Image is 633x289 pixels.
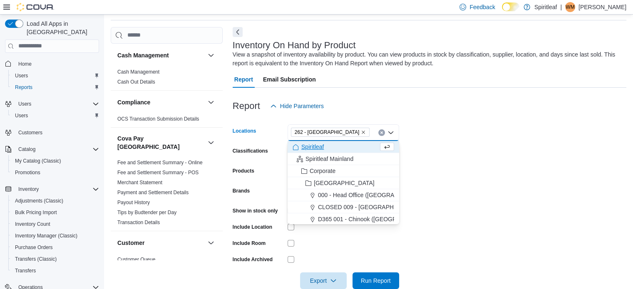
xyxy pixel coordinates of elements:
[117,180,162,185] a: Merchant Statement
[233,240,266,247] label: Include Room
[502,11,502,12] span: Dark Mode
[12,254,60,264] a: Transfers (Classic)
[15,128,46,138] a: Customers
[566,2,574,12] span: WM
[12,82,99,92] span: Reports
[111,114,223,127] div: Compliance
[12,254,99,264] span: Transfers (Classic)
[117,79,155,85] a: Cash Out Details
[117,199,150,206] span: Payout History
[8,207,102,218] button: Bulk Pricing Import
[206,138,216,148] button: Cova Pay [GEOGRAPHIC_DATA]
[12,156,65,166] a: My Catalog (Classic)
[12,168,99,178] span: Promotions
[18,61,32,67] span: Home
[12,207,60,217] a: Bulk Pricing Import
[8,110,102,121] button: Users
[18,146,35,153] span: Catalog
[310,167,335,175] span: Corporate
[117,98,150,106] h3: Compliance
[288,141,399,153] button: Spiritleaf
[2,58,102,70] button: Home
[12,156,99,166] span: My Catalog (Classic)
[15,184,99,194] span: Inventory
[288,177,399,189] button: [GEOGRAPHIC_DATA]
[117,190,189,195] a: Payment and Settlement Details
[233,40,356,50] h3: Inventory On Hand by Product
[565,2,575,12] div: Wanda M
[117,257,155,262] a: Customer Queue
[12,111,99,121] span: Users
[117,239,144,247] h3: Customer
[578,2,626,12] p: [PERSON_NAME]
[2,126,102,138] button: Customers
[12,242,56,252] a: Purchase Orders
[15,99,99,109] span: Users
[15,244,53,251] span: Purchase Orders
[8,155,102,167] button: My Catalog (Classic)
[18,186,39,193] span: Inventory
[12,71,99,81] span: Users
[2,183,102,195] button: Inventory
[15,72,28,79] span: Users
[15,127,99,138] span: Customers
[233,27,243,37] button: Next
[206,238,216,248] button: Customer
[117,159,203,166] span: Fee and Settlement Summary - Online
[318,215,436,223] span: D365 001 - Chinook ([GEOGRAPHIC_DATA])
[15,256,57,262] span: Transfers (Classic)
[233,101,260,111] h3: Report
[12,82,36,92] a: Reports
[233,224,272,230] label: Include Location
[117,134,204,151] button: Cova Pay [GEOGRAPHIC_DATA]
[111,158,223,231] div: Cova Pay [GEOGRAPHIC_DATA]
[233,256,273,263] label: Include Archived
[2,98,102,110] button: Users
[12,196,99,206] span: Adjustments (Classic)
[305,155,353,163] span: Spiritleaf Mainland
[233,188,250,194] label: Brands
[8,230,102,242] button: Inventory Manager (Classic)
[18,129,42,136] span: Customers
[387,129,394,136] button: Close list of options
[8,82,102,93] button: Reports
[8,218,102,230] button: Inventory Count
[288,189,399,201] button: 000 - Head Office ([GEOGRAPHIC_DATA])
[117,220,160,225] a: Transaction Details
[8,195,102,207] button: Adjustments (Classic)
[560,2,562,12] p: |
[12,266,99,276] span: Transfers
[8,167,102,178] button: Promotions
[291,128,370,137] span: 262 - Drayton Valley
[15,144,39,154] button: Catalog
[233,148,268,154] label: Classifications
[288,165,399,177] button: Corporate
[15,84,32,91] span: Reports
[8,265,102,277] button: Transfers
[15,184,42,194] button: Inventory
[12,207,99,217] span: Bulk Pricing Import
[8,242,102,253] button: Purchase Orders
[263,71,316,88] span: Email Subscription
[15,99,35,109] button: Users
[117,169,199,176] span: Fee and Settlement Summary - POS
[23,20,99,36] span: Load All Apps in [GEOGRAPHIC_DATA]
[117,69,159,75] a: Cash Management
[12,231,99,241] span: Inventory Manager (Classic)
[18,101,31,107] span: Users
[117,209,176,216] span: Tips by Budtender per Day
[318,203,421,211] span: CLOSED 009 - [GEOGRAPHIC_DATA].
[288,201,399,213] button: CLOSED 009 - [GEOGRAPHIC_DATA].
[117,51,204,59] button: Cash Management
[117,98,204,106] button: Compliance
[12,196,67,206] a: Adjustments (Classic)
[12,266,39,276] a: Transfers
[111,67,223,90] div: Cash Management
[469,3,495,11] span: Feedback
[12,219,99,229] span: Inventory Count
